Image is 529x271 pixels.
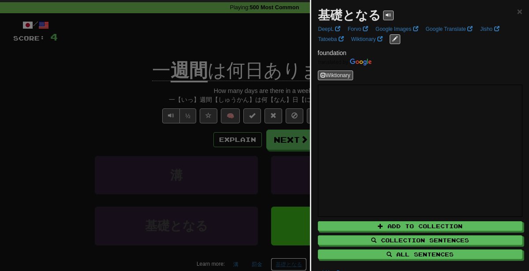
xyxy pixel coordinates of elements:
a: Tatoeba [316,34,346,44]
a: Google Translate [423,24,476,34]
span: × [517,6,522,16]
strong: 基礎となる [318,8,381,22]
a: Jisho [477,24,502,34]
button: Close [517,7,522,16]
button: Collection Sentences [318,235,523,245]
button: edit links [390,34,400,44]
a: Wiktionary [349,34,385,44]
a: Forvo [345,24,371,34]
img: Color short [318,59,372,66]
a: DeepL [316,24,343,34]
button: Wiktionary [318,71,353,80]
a: Google Images [373,24,421,34]
button: All Sentences [318,249,523,259]
button: Add to Collection [318,221,523,231]
span: foundation [318,49,346,56]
